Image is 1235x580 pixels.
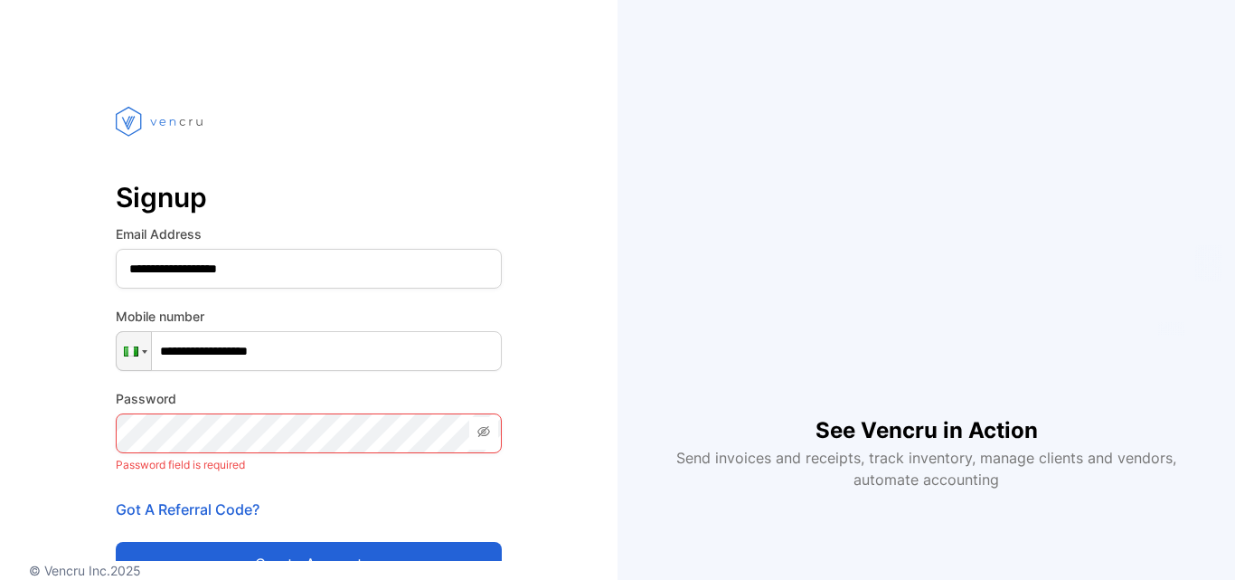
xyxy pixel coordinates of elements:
[116,307,502,326] label: Mobile number
[117,332,151,370] div: Nigeria: + 234
[116,453,502,477] p: Password field is required
[116,389,502,408] label: Password
[116,176,502,219] p: Signup
[116,224,502,243] label: Email Address
[679,90,1173,385] iframe: YouTube video player
[116,72,206,170] img: vencru logo
[815,385,1038,447] h1: See Vencru in Action
[116,499,502,520] p: Got A Referral Code?
[666,447,1187,490] p: Send invoices and receipts, track inventory, manage clients and vendors, automate accounting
